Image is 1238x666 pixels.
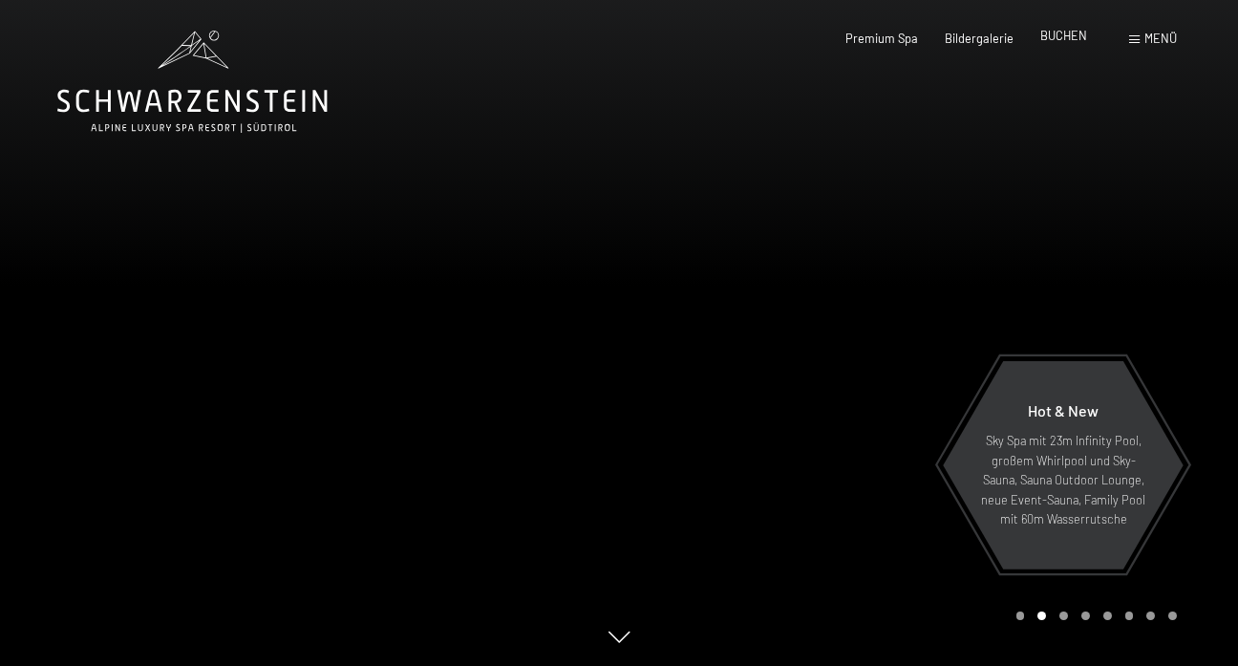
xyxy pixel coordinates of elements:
div: Carousel Page 3 [1059,612,1068,620]
span: Menü [1144,31,1177,46]
a: Hot & New Sky Spa mit 23m Infinity Pool, großem Whirlpool und Sky-Sauna, Sauna Outdoor Lounge, ne... [942,360,1185,570]
a: Bildergalerie [945,31,1014,46]
a: Premium Spa [845,31,918,46]
div: Carousel Page 8 [1168,612,1177,620]
div: Carousel Page 7 [1146,612,1155,620]
p: Sky Spa mit 23m Infinity Pool, großem Whirlpool und Sky-Sauna, Sauna Outdoor Lounge, neue Event-S... [980,431,1146,528]
div: Carousel Page 2 (Current Slide) [1037,612,1046,620]
div: Carousel Page 5 [1103,612,1112,620]
a: BUCHEN [1040,28,1087,43]
span: Hot & New [1028,401,1099,419]
div: Carousel Page 1 [1016,612,1025,620]
div: Carousel Pagination [1010,612,1177,620]
div: Carousel Page 6 [1125,612,1134,620]
div: Carousel Page 4 [1081,612,1090,620]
